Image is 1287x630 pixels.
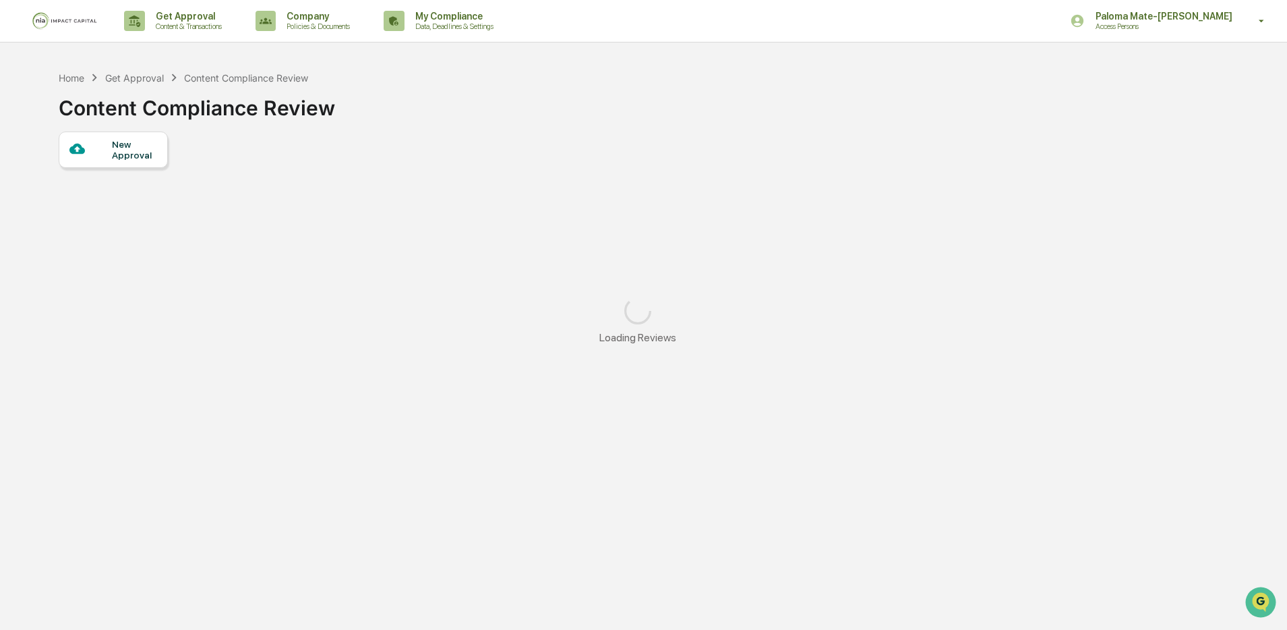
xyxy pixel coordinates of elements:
img: 1746055101610-c473b297-6a78-478c-a979-82029cc54cd1 [13,103,38,127]
div: Home [59,72,84,84]
div: 🗄️ [98,171,109,182]
div: Loading Reviews [599,331,676,344]
p: Paloma Mate-[PERSON_NAME] [1085,11,1239,22]
p: Access Persons [1085,22,1217,31]
span: Attestations [111,170,167,183]
img: logo [32,12,97,30]
p: Get Approval [145,11,229,22]
div: Get Approval [105,72,164,84]
a: Powered byPylon [95,228,163,239]
div: 🖐️ [13,171,24,182]
a: 🖐️Preclearance [8,165,92,189]
div: Content Compliance Review [59,85,335,120]
span: Pylon [134,229,163,239]
p: Data, Deadlines & Settings [405,22,500,31]
p: Content & Transactions [145,22,229,31]
div: New Approval [112,139,157,161]
a: 🔎Data Lookup [8,190,90,214]
div: Start new chat [46,103,221,117]
p: Company [276,11,357,22]
iframe: Open customer support [1244,585,1280,622]
p: My Compliance [405,11,500,22]
span: Data Lookup [27,196,85,209]
div: 🔎 [13,197,24,208]
p: How can we help? [13,28,245,50]
a: 🗄️Attestations [92,165,173,189]
span: Preclearance [27,170,87,183]
div: Content Compliance Review [184,72,308,84]
button: Start new chat [229,107,245,123]
p: Policies & Documents [276,22,357,31]
div: We're available if you need us! [46,117,171,127]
